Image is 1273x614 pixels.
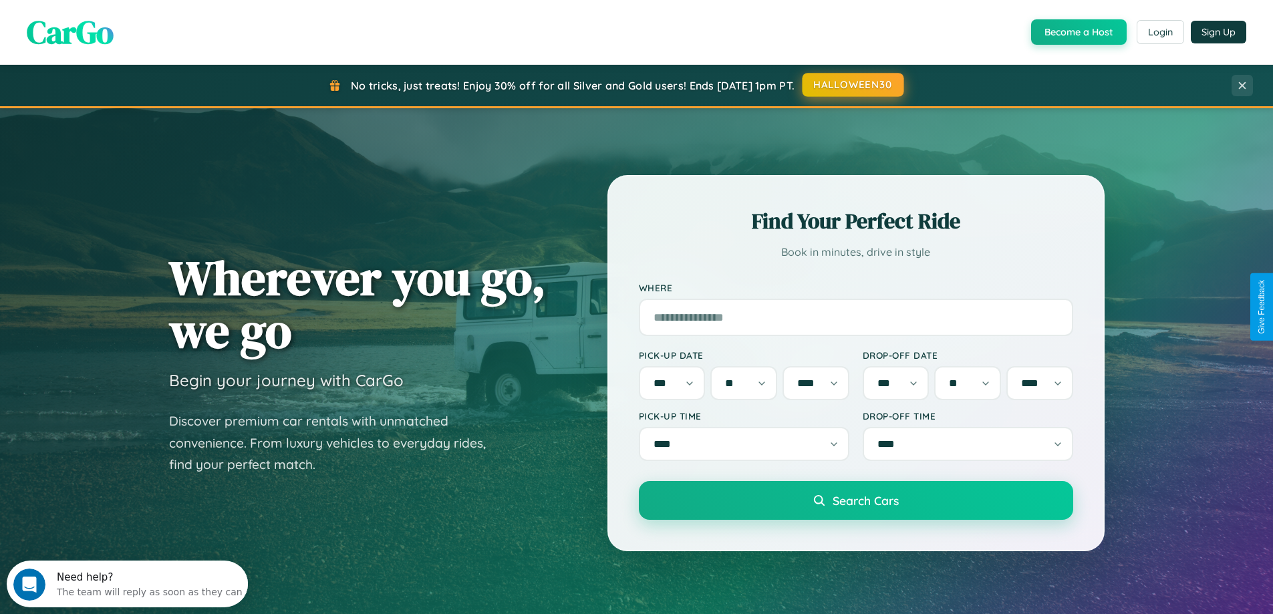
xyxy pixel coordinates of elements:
[169,370,404,390] h3: Begin your journey with CarGo
[169,410,503,476] p: Discover premium car rentals with unmatched convenience. From luxury vehicles to everyday rides, ...
[639,410,849,422] label: Pick-up Time
[863,349,1073,361] label: Drop-off Date
[1031,19,1127,45] button: Become a Host
[1137,20,1184,44] button: Login
[639,349,849,361] label: Pick-up Date
[5,5,249,42] div: Open Intercom Messenger
[639,481,1073,520] button: Search Cars
[50,11,236,22] div: Need help?
[7,561,248,607] iframe: Intercom live chat discovery launcher
[351,79,795,92] span: No tricks, just treats! Enjoy 30% off for all Silver and Gold users! Ends [DATE] 1pm PT.
[169,251,546,357] h1: Wherever you go, we go
[639,243,1073,262] p: Book in minutes, drive in style
[833,493,899,508] span: Search Cars
[27,10,114,54] span: CarGo
[13,569,45,601] iframe: Intercom live chat
[863,410,1073,422] label: Drop-off Time
[639,206,1073,236] h2: Find Your Perfect Ride
[1191,21,1246,43] button: Sign Up
[1257,280,1266,334] div: Give Feedback
[803,73,904,97] button: HALLOWEEN30
[50,22,236,36] div: The team will reply as soon as they can
[639,282,1073,293] label: Where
